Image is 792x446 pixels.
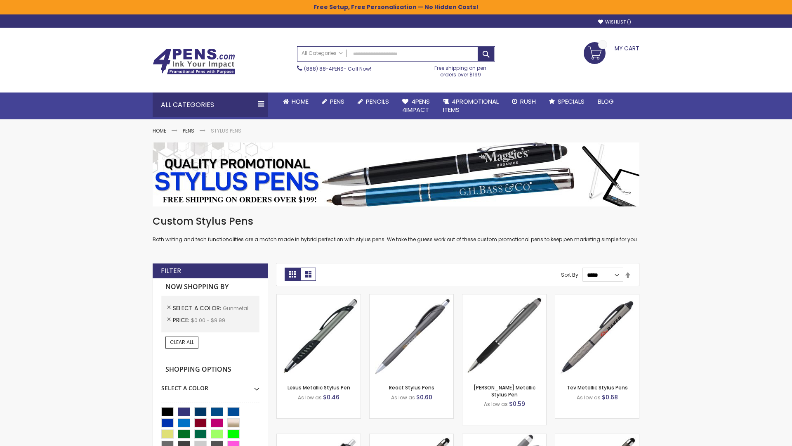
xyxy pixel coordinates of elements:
[161,266,181,275] strong: Filter
[161,278,259,296] strong: Now Shopping by
[505,93,542,111] a: Rush
[165,337,198,348] a: Clear All
[443,97,499,114] span: 4PROMOTIONAL ITEMS
[520,97,536,106] span: Rush
[277,294,361,301] a: Lexus Metallic Stylus Pen-Gunmetal
[302,50,343,57] span: All Categories
[161,378,259,392] div: Select A Color
[366,97,389,106] span: Pencils
[474,384,535,398] a: [PERSON_NAME] Metallic Stylus Pen
[391,394,415,401] span: As low as
[389,384,434,391] a: React Stylus Pens
[304,65,371,72] span: - Call Now!
[509,400,525,408] span: $0.59
[315,93,351,111] a: Pens
[153,48,235,75] img: 4Pens Custom Pens and Promotional Products
[567,384,628,391] a: Tev Metallic Stylus Pens
[351,93,396,111] a: Pencils
[484,401,508,408] span: As low as
[277,294,361,378] img: Lexus Metallic Stylus Pen-Gunmetal
[396,93,436,119] a: 4Pens4impact
[170,339,194,346] span: Clear All
[598,19,631,25] a: Wishlist
[153,127,166,134] a: Home
[462,294,546,378] img: Lory Metallic Stylus Pen-Gunmetal
[285,268,300,281] strong: Grid
[598,97,614,106] span: Blog
[153,93,268,117] div: All Categories
[555,294,639,301] a: Tev Metallic Stylus Pens-Gunmetal
[161,361,259,379] strong: Shopping Options
[223,305,248,312] span: Gunmetal
[577,394,601,401] span: As low as
[555,294,639,378] img: Tev Metallic Stylus Pens-Gunmetal
[173,304,223,312] span: Select A Color
[462,294,546,301] a: Lory Metallic Stylus Pen-Gunmetal
[323,393,339,401] span: $0.46
[558,97,585,106] span: Specials
[191,317,225,324] span: $0.00 - $9.99
[462,434,546,441] a: Cali Custom Stylus Gel pen-Gunmetal
[153,142,639,206] img: Stylus Pens
[153,215,639,243] div: Both writing and tech functionalities are a match made in hybrid perfection with stylus pens. We ...
[330,97,344,106] span: Pens
[416,393,432,401] span: $0.60
[173,316,191,324] span: Price
[436,93,505,119] a: 4PROMOTIONALITEMS
[211,127,241,134] strong: Stylus Pens
[292,97,309,106] span: Home
[370,294,453,301] a: React Stylus Pens-Gunmetal
[297,47,347,60] a: All Categories
[277,434,361,441] a: Souvenir® Anthem Stylus Pen-Gunmetal
[298,394,322,401] span: As low as
[370,434,453,441] a: Islander Softy Metallic Gel Pen with Stylus-Gunmetal
[276,93,315,111] a: Home
[542,93,591,111] a: Specials
[153,215,639,228] h1: Custom Stylus Pens
[402,97,430,114] span: 4Pens 4impact
[555,434,639,441] a: Islander Softy Metallic Gel Pen with Stylus - ColorJet Imprint-Gunmetal
[426,62,495,78] div: Free shipping on pen orders over $199
[561,271,578,278] label: Sort By
[370,294,453,378] img: React Stylus Pens-Gunmetal
[288,384,350,391] a: Lexus Metallic Stylus Pen
[304,65,344,72] a: (888) 88-4PENS
[183,127,194,134] a: Pens
[591,93,620,111] a: Blog
[602,393,618,401] span: $0.68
